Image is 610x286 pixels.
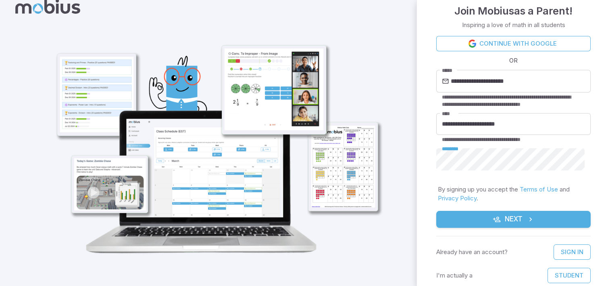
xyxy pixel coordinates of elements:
[436,36,591,51] a: Continue with Google
[40,6,390,264] img: parent_1-illustration
[438,194,477,202] a: Privacy Policy
[436,271,473,280] p: I'm actually a
[436,248,508,257] p: Already have an account?
[454,3,573,19] h4: Join Mobius as a Parent !
[507,56,520,65] span: OR
[462,21,565,29] p: Inspiring a love of math in all students
[548,268,591,283] button: Student
[436,211,591,228] button: Next
[438,185,589,203] p: By signing up you accept the and .
[554,244,591,260] a: Sign In
[520,185,558,193] a: Terms of Use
